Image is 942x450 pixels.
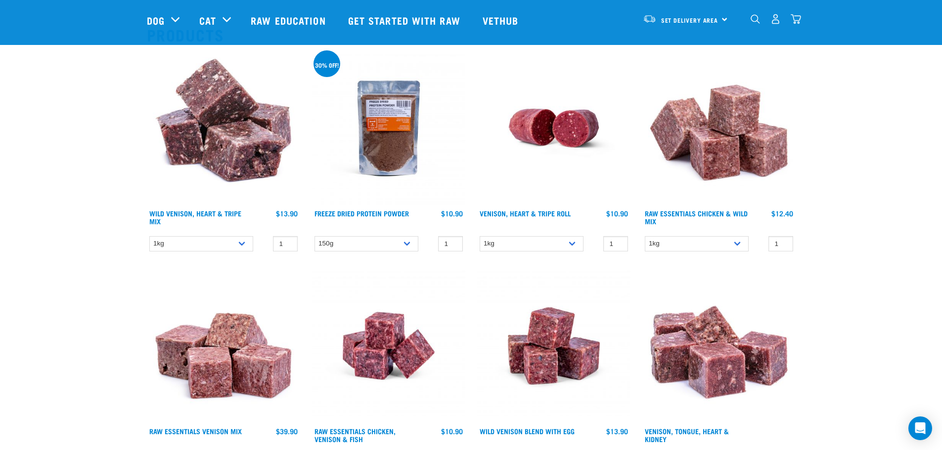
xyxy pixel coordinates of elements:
a: Vethub [473,0,531,40]
input: 1 [273,236,298,251]
div: $10.90 [441,209,463,217]
div: $12.40 [771,209,793,217]
a: Raw Essentials Venison Mix [149,429,242,433]
img: home-icon@2x.png [791,14,801,24]
a: Raw Essentials Chicken & Wild Mix [645,211,748,223]
img: Chicken Venison mix 1655 [312,269,465,422]
div: $13.90 [606,427,628,435]
a: Raw Education [241,0,338,40]
a: Get started with Raw [338,0,473,40]
img: Venison Egg 1616 [477,269,630,422]
a: Dog [147,13,165,28]
input: 1 [603,236,628,251]
a: Wild Venison Blend with Egg [480,429,575,433]
img: FD Protein Powder [312,51,465,205]
input: 1 [438,236,463,251]
img: 1113 RE Venison Mix 01 [147,269,300,422]
img: 1171 Venison Heart Tripe Mix 01 [147,51,300,205]
img: van-moving.png [643,14,656,23]
img: user.png [770,14,781,24]
div: $10.90 [441,427,463,435]
a: Venison, Heart & Tripe Roll [480,211,571,215]
a: Freeze Dried Protein Powder [314,211,409,215]
div: $10.90 [606,209,628,217]
a: Wild Venison, Heart & Tripe Mix [149,211,241,223]
img: Pile Of Cubed Chicken Wild Meat Mix [642,51,796,205]
div: $13.90 [276,209,298,217]
div: 30% off! [315,63,339,67]
a: Raw Essentials Chicken, Venison & Fish [314,429,396,441]
a: Cat [199,13,216,28]
img: Raw Essentials Venison Heart & Tripe Hypoallergenic Raw Pet Food Bulk Roll Unwrapped [477,51,630,205]
input: 1 [768,236,793,251]
img: home-icon-1@2x.png [751,14,760,24]
span: Set Delivery Area [661,18,718,22]
div: $39.90 [276,427,298,435]
div: Open Intercom Messenger [908,416,932,440]
a: Venison, Tongue, Heart & Kidney [645,429,729,441]
img: Pile Of Cubed Venison Tongue Mix For Pets [642,269,796,422]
